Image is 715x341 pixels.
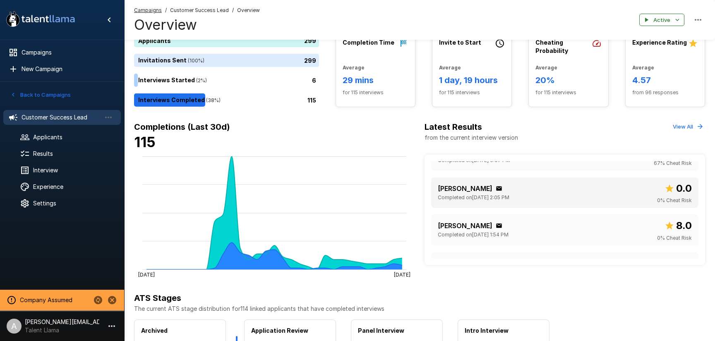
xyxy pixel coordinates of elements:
span: 67 % Cheat Risk [654,159,692,167]
span: Overall score out of 10 [666,255,692,271]
tspan: [DATE] [394,271,410,277]
p: from the current interview version [425,134,518,142]
b: Panel Interview [358,327,404,334]
span: / [165,6,167,14]
button: View All [671,120,705,133]
b: Application Review [251,327,308,334]
h6: 29 mins [343,74,408,87]
span: Completed on [DATE] 2:05 PM [438,193,509,202]
b: ATS Stages [134,293,181,303]
b: Average [343,64,365,71]
b: Latest Results [425,122,482,132]
p: 299 [304,36,316,45]
b: Average [439,64,461,71]
u: Campaigns [134,7,162,13]
span: Customer Success Lead [170,6,229,14]
div: Click to copy [496,222,502,229]
b: 0.0 [676,182,692,194]
p: [PERSON_NAME] [438,221,492,231]
h6: 1 day, 19 hours [439,74,505,87]
b: 115 [134,134,156,150]
span: Overall score out of 10 [665,218,692,234]
b: Average [632,64,654,71]
h4: Overview [134,16,260,33]
tspan: [DATE] [138,271,155,277]
p: [PERSON_NAME] [438,184,492,193]
b: Experience Rating [632,39,687,46]
b: 7.4 [677,257,692,269]
b: Archived [141,327,168,334]
h6: 20% [535,74,601,87]
b: Average [535,64,557,71]
span: for 115 interviews [343,88,408,97]
h6: 4.57 [632,74,698,87]
p: 6 [312,76,316,85]
span: Overall score out of 10 [665,181,692,196]
b: Intro Interview [465,327,509,334]
span: / [232,6,234,14]
b: Invite to Start [439,39,481,46]
span: Completed on [DATE] 1:54 PM [438,231,509,239]
span: for 115 interviews [439,88,505,97]
p: 115 [307,96,316,105]
b: 8.0 [676,219,692,231]
span: from 96 responses [632,88,698,97]
p: 299 [304,56,316,65]
span: Overview [237,6,260,14]
span: 0 % Cheat Risk [657,196,692,205]
button: Active [639,14,684,26]
b: Completions (Last 30d) [134,122,230,132]
p: [PERSON_NAME] [438,258,492,268]
p: The current ATS stage distribution for 114 linked applicants that have completed interviews [134,305,705,313]
b: Completion Time [343,39,394,46]
span: 0 % Cheat Risk [657,234,692,242]
span: for 115 interviews [535,88,601,97]
div: Click to copy [496,185,502,192]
